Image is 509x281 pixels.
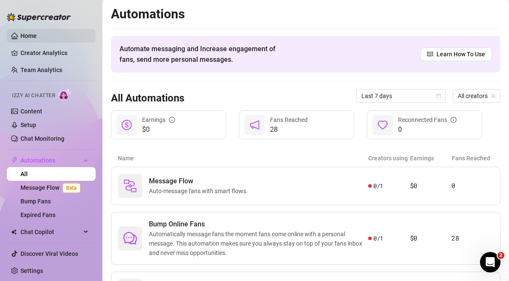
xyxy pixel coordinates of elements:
a: All [20,171,28,177]
span: dollar [122,120,132,130]
a: Expired Fans [20,211,55,218]
iframe: Intercom live chat [480,252,500,272]
span: Beta [63,183,80,193]
span: Izzy AI Chatter [12,92,55,100]
div: Earnings [142,115,175,125]
article: $0 [410,181,452,191]
span: calendar [436,93,441,98]
article: Fans Reached [452,154,494,163]
span: Automations [20,154,81,167]
img: logo-BBDzfeDw.svg [7,13,71,21]
img: AI Chatter [58,88,72,101]
a: Content [20,108,42,115]
span: Learn How To Use [436,49,485,59]
a: Settings [20,267,43,274]
article: 28 [451,233,493,243]
span: notification [250,120,260,130]
a: Discover Viral Videos [20,250,78,257]
span: Message Flow [149,176,251,186]
a: Team Analytics [20,67,62,73]
span: team [491,93,496,98]
span: Chat Copilot [20,225,81,239]
article: $0 [410,233,452,243]
span: heart [378,120,388,130]
div: Reconnected Fans [398,115,457,125]
span: 0 / 1 [373,234,383,243]
a: Chat Monitoring [20,135,64,142]
h2: Automations [111,6,500,22]
span: 0 / 1 [373,181,383,191]
span: Auto-message fans with smart flows. [149,186,251,196]
a: Home [20,32,37,39]
article: 0 [451,181,493,191]
span: Last 7 days [361,90,441,102]
span: thunderbolt [11,157,18,164]
span: info-circle [169,117,175,123]
span: comment [123,232,137,245]
img: Chat Copilot [11,229,17,235]
a: Setup [20,122,36,128]
span: 28 [270,125,308,135]
span: 0 [398,125,457,135]
h3: All Automations [111,92,184,105]
article: Creators using [368,154,410,163]
span: $0 [142,125,175,135]
a: Message FlowBeta [20,184,84,191]
span: read [427,51,433,57]
span: Bump Online Fans [149,219,368,229]
span: Automatically message fans the moment fans come online with a personal message. This automation m... [149,229,368,258]
article: Earnings [410,154,452,163]
span: Automate messaging and Increase engagement of fans, send more personal messages. [119,43,284,65]
a: Learn How To Use [420,47,492,61]
span: All creators [458,90,495,102]
img: svg%3e [123,179,137,193]
a: Bump Fans [20,198,51,205]
span: 2 [497,252,504,259]
article: Name [118,154,368,163]
span: info-circle [451,117,457,123]
a: Creator Analytics [20,46,89,60]
span: Fans Reached [270,116,308,123]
